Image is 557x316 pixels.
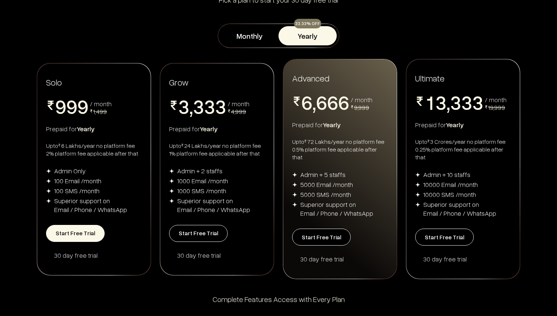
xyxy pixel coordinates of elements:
[169,178,174,184] img: img
[278,26,337,45] button: Yearly
[231,107,246,115] span: 4,999
[46,225,105,242] button: Start Free Trial
[177,196,250,214] div: Superior support on Email / Phone / WhatsApp
[220,26,278,45] button: Monthly
[58,142,60,148] sup: ₹
[46,178,51,184] img: img
[304,138,306,144] sup: ₹
[292,229,351,246] button: Start Free Trial
[46,188,51,194] img: img
[423,190,476,199] div: 10000 SMS /month
[178,96,189,116] span: 3
[54,166,86,175] div: Admin Only
[316,92,327,112] span: 6
[169,142,265,157] div: Upto 24 Lakhs/year no platform fee 1% platform fee applicable after that
[338,112,349,132] span: 7
[189,96,193,118] span: ,
[292,97,301,106] img: pricing-rupee
[54,176,101,185] div: 100 Email /month
[169,188,174,194] img: img
[169,77,189,87] span: Grow
[300,180,353,189] div: 5000 Email /month
[316,112,327,132] span: 7
[55,96,66,116] span: 9
[46,101,55,110] img: pricing-rupee
[177,176,228,185] div: 1000 Email /month
[450,92,461,112] span: 3
[77,96,88,116] span: 9
[46,77,62,87] span: Solo
[435,92,446,112] span: 3
[415,72,445,84] span: Ultimate
[181,142,183,148] sup: ₹
[292,172,297,177] img: img
[169,101,178,110] img: pricing-rupee
[292,138,388,161] div: Upto 72 Lakhs/year no platform fee 0.5% platform fee applicable after that
[450,112,461,132] span: 4
[200,125,218,133] span: Yearly
[446,121,464,129] span: Yearly
[169,225,228,242] button: Start Free Trial
[415,192,420,197] img: img
[54,186,99,195] div: 100 SMS /month
[228,100,249,107] div: / month
[446,92,450,114] span: ,
[354,103,369,111] span: 9,999
[312,92,316,114] span: ,
[424,92,435,112] span: 1
[90,100,112,107] div: / month
[169,198,174,204] img: img
[427,138,430,144] sup: ₹
[215,96,226,116] span: 3
[415,229,474,246] button: Start Free Trial
[46,124,142,133] div: Prepaid for
[485,105,488,108] img: pricing-rupee
[177,166,223,175] div: Admin + 2 staffs
[301,92,312,112] span: 6
[327,112,338,132] span: 7
[300,170,346,179] div: Admin + 5 staffs
[415,138,511,161] div: Upto 3 Crores/year no platform fee 0.25% platform fee applicable after that
[338,92,349,112] span: 6
[323,121,341,129] span: Yearly
[300,254,388,263] div: 30 day free trial
[415,182,420,187] img: img
[415,97,424,106] img: pricing-rupee
[66,96,77,116] span: 9
[169,169,174,174] img: img
[423,180,478,189] div: 10000 Email /month
[415,202,420,207] img: img
[300,200,373,218] div: Superior support on Email / Phone / WhatsApp
[292,202,297,207] img: img
[178,116,189,136] span: 4
[215,116,226,136] span: 4
[351,96,372,103] div: / month
[423,254,511,263] div: 30 day free trial
[415,172,420,177] img: img
[424,112,435,132] span: 2
[423,170,470,179] div: Admin + 10 staffs
[292,72,329,84] span: Advanced
[46,142,142,157] div: Upto 6 Lakhs/year no platform fee 2% platform fee applicable after that
[292,182,297,187] img: img
[472,92,483,112] span: 3
[415,120,511,129] div: Prepaid for
[193,96,204,116] span: 3
[46,198,51,204] img: img
[169,124,265,133] div: Prepaid for
[472,112,483,132] span: 4
[488,103,505,111] span: 19,999
[90,110,93,112] img: pricing-rupee
[435,112,446,132] span: 4
[485,96,507,103] div: / month
[46,169,51,174] img: img
[294,19,321,28] div: 33.33% OFF
[204,116,215,136] span: 4
[461,112,472,132] span: 4
[351,105,354,108] img: pricing-rupee
[423,200,496,218] div: Superior support on Email / Phone / WhatsApp
[54,251,142,260] div: 30 day free trial
[300,190,351,199] div: 5000 SMS /month
[228,110,231,112] img: pricing-rupee
[177,186,226,195] div: 1000 SMS /month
